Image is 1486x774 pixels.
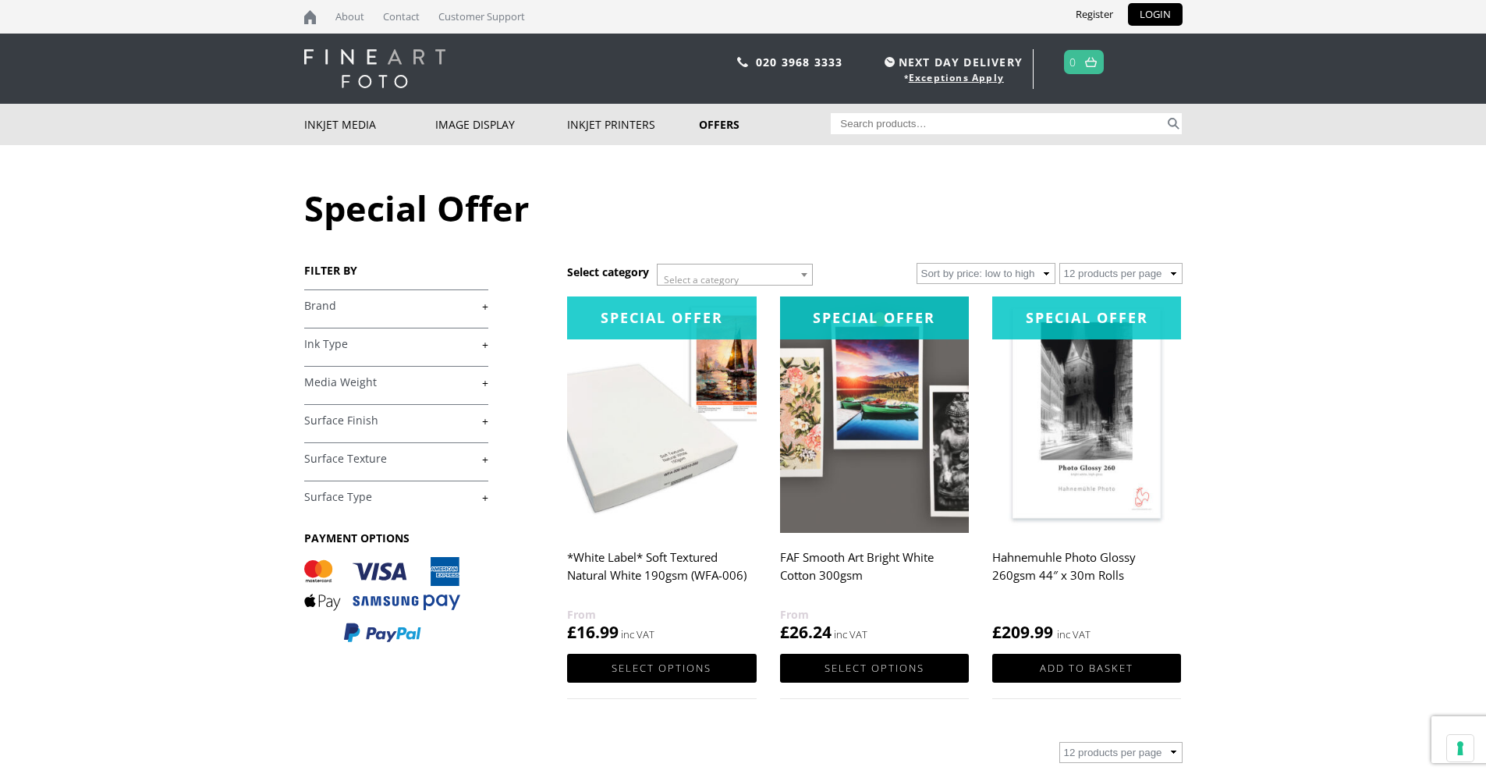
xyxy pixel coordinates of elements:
a: 0 [1069,51,1076,73]
h4: Surface Texture [304,442,488,474]
span: NEXT DAY DELIVERY [881,53,1023,71]
h3: Select category [567,265,649,279]
span: £ [992,621,1002,643]
div: Special Offer [780,296,969,339]
img: Hahnemuhle Photo Glossy 260gsm 44" x 30m Rolls [992,296,1181,533]
input: Search products… [831,113,1165,134]
div: Special Offer [992,296,1181,339]
a: Special OfferFAF Smooth Art Bright White Cotton 300gsm £26.24 [780,296,969,644]
a: Special OfferHahnemuhle Photo Glossy 260gsm 44″ x 30m Rolls £209.99 inc VAT [992,296,1181,644]
a: Register [1064,3,1125,26]
h3: FILTER BY [304,263,488,278]
h2: FAF Smooth Art Bright White Cotton 300gsm [780,543,969,605]
span: £ [780,621,789,643]
a: Image Display [435,104,567,145]
a: Special Offer*White Label* Soft Textured Natural White 190gsm (WFA-006) £16.99 [567,296,756,644]
a: Add to basket: “Hahnemuhle Photo Glossy 260gsm 44" x 30m Rolls” [992,654,1181,683]
a: LOGIN [1128,3,1183,26]
a: Exceptions Apply [909,71,1004,84]
img: logo-white.svg [304,49,445,88]
a: + [304,375,488,390]
a: + [304,490,488,505]
a: + [304,299,488,314]
img: PAYMENT OPTIONS [304,557,460,644]
span: Select a category [664,273,739,286]
a: + [304,452,488,467]
h2: Hahnemuhle Photo Glossy 260gsm 44″ x 30m Rolls [992,543,1181,605]
h4: Surface Finish [304,404,488,435]
a: + [304,414,488,428]
a: Inkjet Media [304,104,436,145]
button: Your consent preferences for tracking technologies [1447,735,1474,762]
bdi: 26.24 [780,621,832,643]
a: + [304,337,488,352]
h4: Brand [304,289,488,321]
img: basket.svg [1085,57,1097,67]
h2: *White Label* Soft Textured Natural White 190gsm (WFA-006) [567,543,756,605]
bdi: 16.99 [567,621,619,643]
img: phone.svg [737,57,748,67]
h4: Media Weight [304,366,488,397]
span: £ [567,621,576,643]
img: *White Label* Soft Textured Natural White 190gsm (WFA-006) [567,296,756,533]
a: Inkjet Printers [567,104,699,145]
h1: Special Offer [304,184,1183,232]
h3: PAYMENT OPTIONS [304,531,488,545]
bdi: 209.99 [992,621,1053,643]
h4: Ink Type [304,328,488,359]
a: 020 3968 3333 [756,55,843,69]
img: time.svg [885,57,895,67]
a: Select options for “FAF Smooth Art Bright White Cotton 300gsm” [780,654,969,683]
select: Shop order [917,263,1055,284]
h4: Surface Type [304,481,488,512]
button: Search [1165,113,1183,134]
a: Select options for “*White Label* Soft Textured Natural White 190gsm (WFA-006)” [567,654,756,683]
strong: inc VAT [1057,626,1091,644]
a: Offers [699,104,831,145]
img: FAF Smooth Art Bright White Cotton 300gsm [780,296,969,533]
div: Special Offer [567,296,756,339]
